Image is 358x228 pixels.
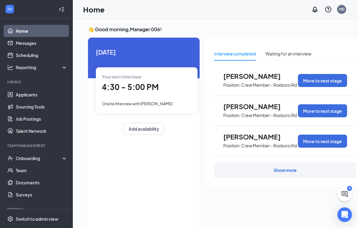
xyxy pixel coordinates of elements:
[265,50,311,57] div: Waiting for an interview
[16,216,58,222] div: Switch to admin view
[16,64,68,70] div: Reporting
[337,187,352,201] button: ChatActive
[298,135,347,148] button: Move to next stage
[241,82,298,88] p: Crew Member - Roxboro Rd.
[16,155,62,161] div: Onboarding
[7,64,13,70] svg: Analysis
[123,123,164,135] button: Add availability
[7,79,66,85] div: Hiring
[274,167,297,173] div: Show more
[223,112,241,118] p: Position:
[16,101,68,113] a: Sourcing Tools
[298,74,347,87] button: Move to next stage
[7,207,66,212] div: Payroll
[7,155,13,161] svg: UserCheck
[16,164,68,176] a: Team
[223,102,290,110] span: [PERSON_NAME]
[214,50,256,57] div: Interview completed
[241,112,298,118] p: Crew Member - Roxboro Rd.
[298,104,347,117] button: Move to next stage
[83,4,105,15] h1: Home
[341,190,348,198] svg: ChatActive
[7,143,66,148] div: Team Management
[347,186,352,191] div: 4
[223,82,241,88] p: Position:
[7,6,13,12] svg: WorkstreamLogo
[337,207,352,222] div: Open Intercom Messenger
[223,143,241,149] p: Position:
[16,113,68,125] a: Job Postings
[59,6,65,12] svg: Collapse
[16,25,68,37] a: Home
[16,49,68,61] a: Scheduling
[102,101,173,106] span: Onsite Interview with [PERSON_NAME]
[311,6,319,13] svg: Notifications
[223,133,290,141] span: [PERSON_NAME]
[16,37,68,49] a: Messages
[16,189,68,201] a: Surveys
[16,125,68,137] a: Talent Network
[339,7,344,12] div: M0
[241,143,298,149] p: Crew Member - Roxboro Rd.
[7,216,13,222] svg: Settings
[325,6,332,13] svg: QuestionInfo
[16,89,68,101] a: Applicants
[102,82,159,92] span: 4:30 - 5:00 PM
[96,47,192,57] span: [DATE]
[16,176,68,189] a: Documents
[102,74,141,79] span: Your next interview
[223,72,290,80] span: [PERSON_NAME]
